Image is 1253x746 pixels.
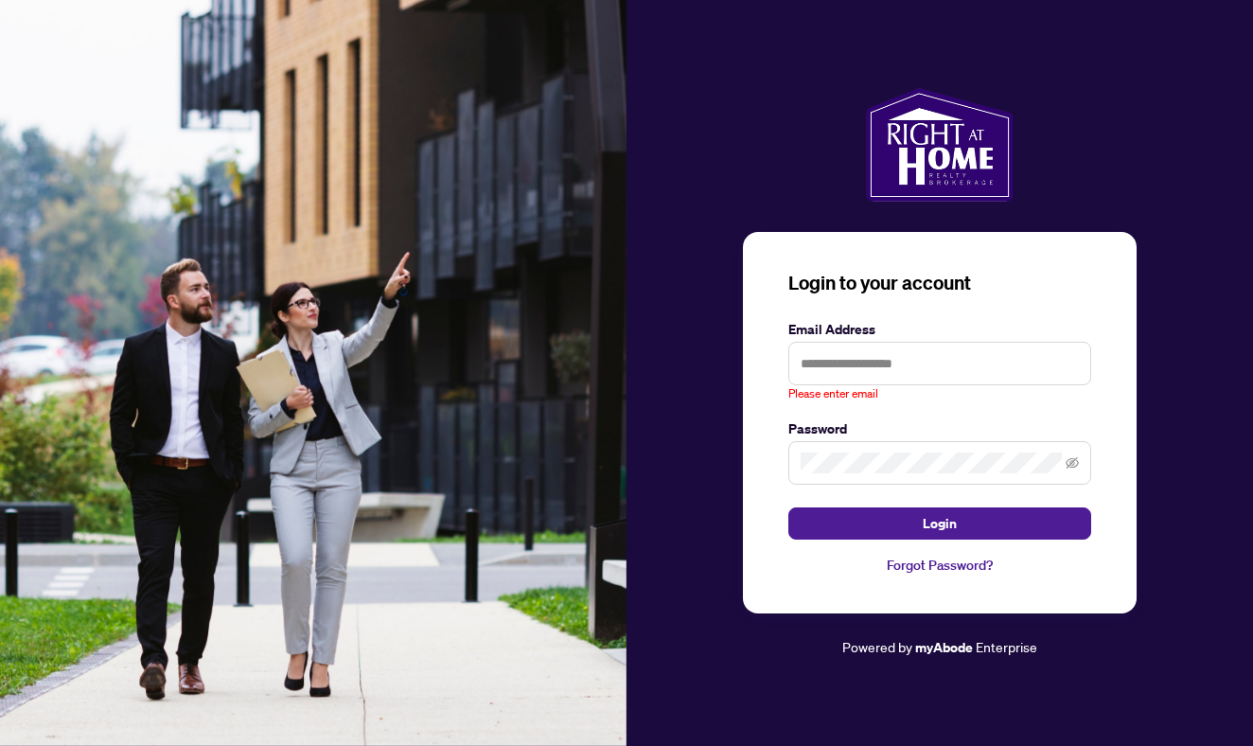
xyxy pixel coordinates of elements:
span: Powered by [842,638,912,655]
a: myAbode [915,637,973,658]
span: eye-invisible [1066,456,1079,470]
label: Password [788,418,1091,439]
img: ma-logo [866,88,1013,202]
span: Login [923,508,957,539]
label: Email Address [788,319,1091,340]
h3: Login to your account [788,270,1091,296]
button: Login [788,507,1091,540]
span: Please enter email [788,385,878,403]
a: Forgot Password? [788,555,1091,576]
span: Enterprise [976,638,1037,655]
